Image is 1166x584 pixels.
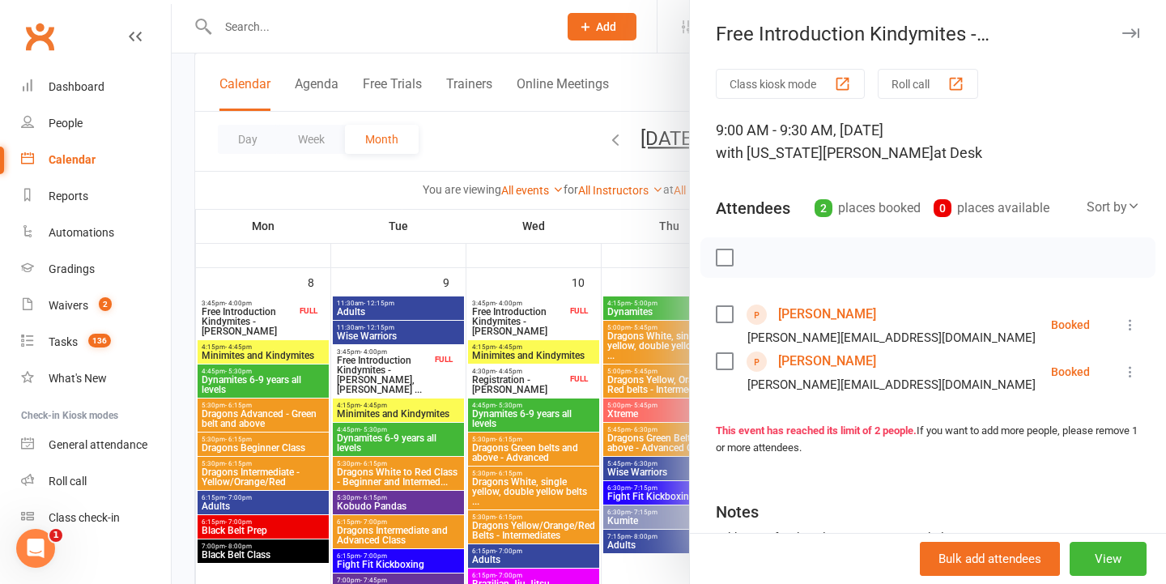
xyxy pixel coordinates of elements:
[49,117,83,130] div: People
[21,69,171,105] a: Dashboard
[716,197,790,220] div: Attendees
[1087,197,1140,218] div: Sort by
[747,374,1036,395] div: [PERSON_NAME][EMAIL_ADDRESS][DOMAIN_NAME]
[49,153,96,166] div: Calendar
[778,301,876,327] a: [PERSON_NAME]
[49,190,88,202] div: Reports
[49,529,62,542] span: 1
[21,324,171,360] a: Tasks 136
[1051,319,1090,330] div: Booked
[21,215,171,251] a: Automations
[21,427,171,463] a: General attendance kiosk mode
[934,197,1049,220] div: places available
[716,423,1140,457] div: If you want to add more people, please remove 1 or more attendees.
[920,542,1060,576] button: Bulk add attendees
[878,69,978,99] button: Roll call
[716,144,934,161] span: with [US_STATE][PERSON_NAME]
[49,372,107,385] div: What's New
[934,199,951,217] div: 0
[99,297,112,311] span: 2
[815,199,832,217] div: 2
[49,80,104,93] div: Dashboard
[88,334,111,347] span: 136
[716,501,759,523] div: Notes
[21,288,171,324] a: Waivers 2
[716,424,917,437] strong: This event has reached its limit of 2 people.
[747,327,1036,348] div: [PERSON_NAME][EMAIL_ADDRESS][DOMAIN_NAME]
[16,529,55,568] iframe: Intercom live chat
[815,197,921,220] div: places booked
[716,69,865,99] button: Class kiosk mode
[21,463,171,500] a: Roll call
[934,144,982,161] span: at Desk
[778,348,876,374] a: [PERSON_NAME]
[49,226,114,239] div: Automations
[21,360,171,397] a: What's New
[19,16,60,57] a: Clubworx
[716,528,1140,548] div: Add notes for this class / appointment below
[690,23,1166,45] div: Free Introduction Kindymites - [PERSON_NAME], A...
[716,119,1140,164] div: 9:00 AM - 9:30 AM, [DATE]
[49,475,87,488] div: Roll call
[49,262,95,275] div: Gradings
[49,511,120,524] div: Class check-in
[1051,366,1090,377] div: Booked
[21,105,171,142] a: People
[21,178,171,215] a: Reports
[21,500,171,536] a: Class kiosk mode
[49,438,147,451] div: General attendance
[21,142,171,178] a: Calendar
[21,251,171,288] a: Gradings
[49,335,78,348] div: Tasks
[1070,542,1147,576] button: View
[49,299,88,312] div: Waivers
